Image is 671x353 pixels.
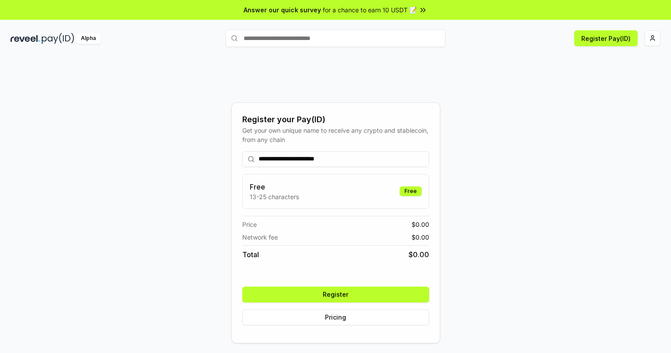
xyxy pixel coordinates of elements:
[412,220,429,229] span: $ 0.00
[244,5,321,15] span: Answer our quick survey
[250,192,299,201] p: 13-25 characters
[250,182,299,192] h3: Free
[242,220,257,229] span: Price
[242,233,278,242] span: Network fee
[242,249,259,260] span: Total
[11,33,40,44] img: reveel_dark
[412,233,429,242] span: $ 0.00
[408,249,429,260] span: $ 0.00
[242,113,429,126] div: Register your Pay(ID)
[76,33,101,44] div: Alpha
[400,186,422,196] div: Free
[323,5,417,15] span: for a chance to earn 10 USDT 📝
[574,30,638,46] button: Register Pay(ID)
[242,126,429,144] div: Get your own unique name to receive any crypto and stablecoin, from any chain
[42,33,74,44] img: pay_id
[242,287,429,302] button: Register
[242,309,429,325] button: Pricing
